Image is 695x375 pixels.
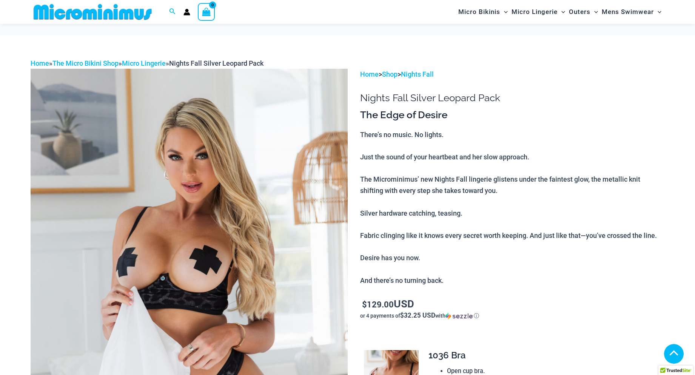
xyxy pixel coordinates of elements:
[382,70,398,78] a: Shop
[362,299,367,310] span: $
[360,312,664,319] div: or 4 payments of with
[360,70,379,78] a: Home
[362,299,394,310] bdi: 129.00
[455,1,665,23] nav: Site Navigation
[428,350,466,361] span: 1036 Bra
[360,298,664,310] p: USD
[169,7,176,17] a: Search icon link
[360,312,664,319] div: or 4 payments of$32.25 USDwithSezzle Click to learn more about Sezzle
[360,129,664,286] p: There’s no music. No lights. Just the sound of your heartbeat and her slow approach. The Micromin...
[169,59,264,67] span: Nights Fall Silver Leopard Pack
[31,3,155,20] img: MM SHOP LOGO FLAT
[569,2,590,22] span: Outers
[456,2,510,22] a: Micro BikinisMenu ToggleMenu Toggle
[122,59,166,67] a: Micro Lingerie
[445,313,473,319] img: Sezzle
[654,2,661,22] span: Menu Toggle
[198,3,215,20] a: View Shopping Cart, empty
[401,70,434,78] a: Nights Fall
[360,92,664,104] h1: Nights Fall Silver Leopard Pack
[31,59,264,67] span: » » »
[183,9,190,15] a: Account icon link
[500,2,508,22] span: Menu Toggle
[458,2,500,22] span: Micro Bikinis
[600,2,663,22] a: Mens SwimwearMenu ToggleMenu Toggle
[52,59,119,67] a: The Micro Bikini Shop
[558,2,565,22] span: Menu Toggle
[567,2,600,22] a: OutersMenu ToggleMenu Toggle
[590,2,598,22] span: Menu Toggle
[31,59,49,67] a: Home
[360,109,664,122] h3: The Edge of Desire
[510,2,567,22] a: Micro LingerieMenu ToggleMenu Toggle
[602,2,654,22] span: Mens Swimwear
[360,69,664,80] p: > >
[512,2,558,22] span: Micro Lingerie
[400,311,435,319] span: $32.25 USD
